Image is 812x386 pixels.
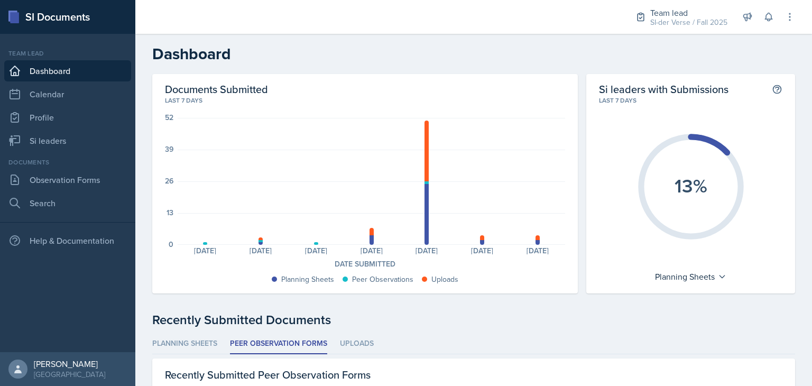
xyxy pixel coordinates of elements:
[431,274,458,285] div: Uploads
[281,274,334,285] div: Planning Sheets
[169,241,173,248] div: 0
[399,247,455,254] div: [DATE]
[352,274,413,285] div: Peer Observations
[344,247,399,254] div: [DATE]
[4,230,131,251] div: Help & Documentation
[340,334,374,354] li: Uploads
[4,60,131,81] a: Dashboard
[455,247,510,254] div: [DATE]
[650,6,727,19] div: Team lead
[165,177,173,185] div: 26
[4,192,131,214] a: Search
[34,359,105,369] div: [PERSON_NAME]
[510,247,566,254] div: [DATE]
[650,268,732,285] div: Planning Sheets
[599,96,782,105] div: Last 7 days
[152,44,795,63] h2: Dashboard
[165,145,173,153] div: 39
[165,259,565,270] div: Date Submitted
[675,172,707,199] text: 13%
[4,107,131,128] a: Profile
[289,247,344,254] div: [DATE]
[167,209,173,216] div: 13
[152,334,217,354] li: Planning Sheets
[650,17,727,28] div: SI-der Verse / Fall 2025
[4,84,131,105] a: Calendar
[233,247,289,254] div: [DATE]
[4,49,131,58] div: Team lead
[4,130,131,151] a: Si leaders
[165,114,173,121] div: 52
[165,82,565,96] h2: Documents Submitted
[165,96,565,105] div: Last 7 days
[152,310,795,329] div: Recently Submitted Documents
[4,158,131,167] div: Documents
[4,169,131,190] a: Observation Forms
[599,82,728,96] h2: Si leaders with Submissions
[178,247,233,254] div: [DATE]
[230,334,327,354] li: Peer Observation Forms
[34,369,105,380] div: [GEOGRAPHIC_DATA]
